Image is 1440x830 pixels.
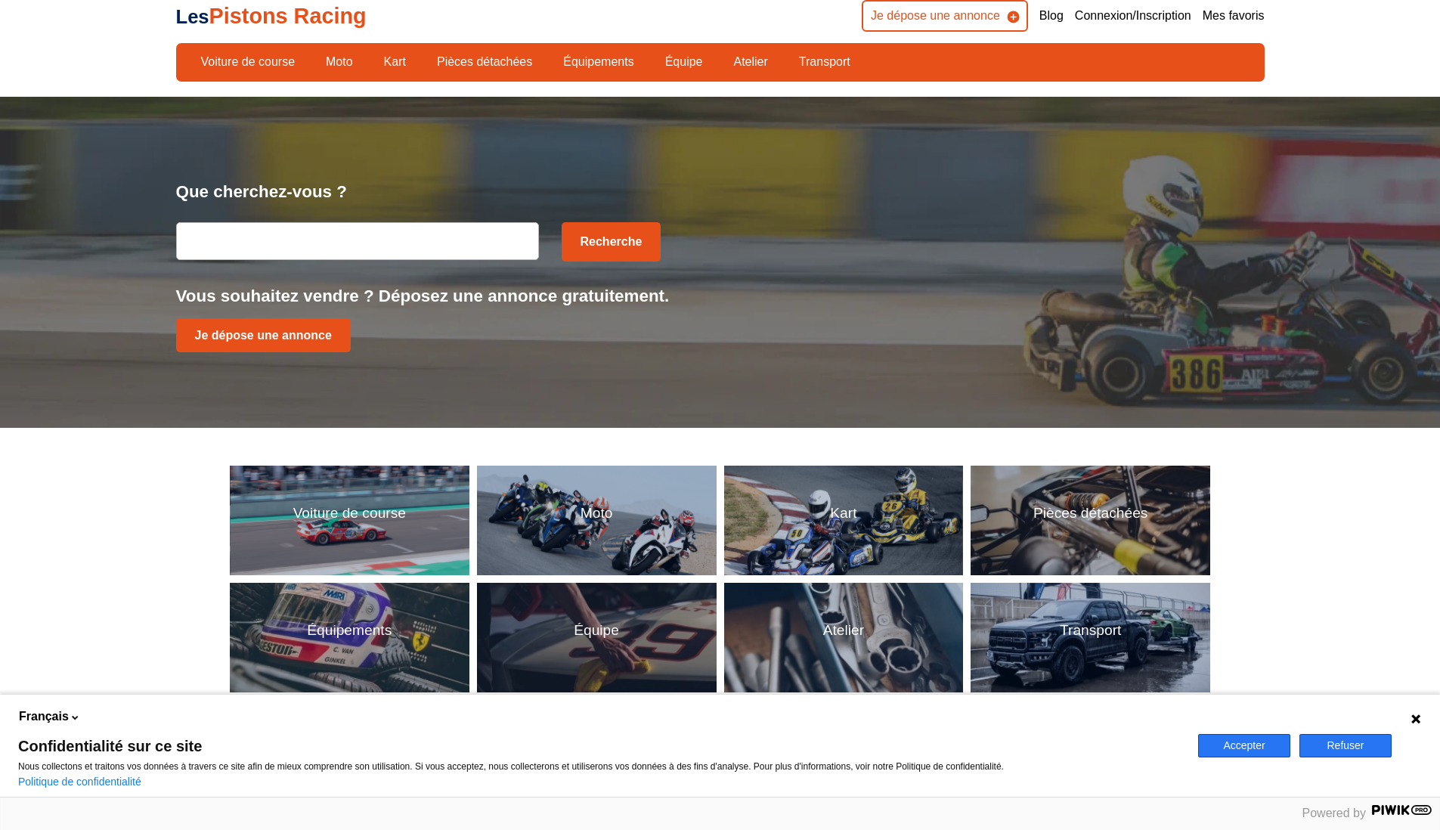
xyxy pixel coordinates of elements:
[1060,621,1121,641] p: Transport
[176,4,367,28] a: LesPistons Racing
[477,583,717,692] a: ÉquipeÉquipe
[574,621,619,641] p: Équipe
[581,503,613,524] p: Moto
[655,49,713,75] a: Équipe
[971,583,1210,692] a: TransportTransport
[823,621,864,641] p: Atelier
[723,49,777,75] a: Atelier
[18,776,141,788] a: Politique de confidentialité
[1033,503,1147,524] p: Pièces détachées
[1302,807,1367,819] span: Powered by
[176,6,209,27] span: Les
[230,466,469,575] a: Voiture de courseVoiture de course
[307,621,392,641] p: Équipements
[18,761,1180,772] p: Nous collectons et traitons vos données à travers ce site afin de mieux comprendre son utilisatio...
[1299,734,1392,757] button: Refuser
[230,583,469,692] a: ÉquipementsÉquipements
[176,318,351,352] a: Je dépose une annonce
[724,583,964,692] a: AtelierAtelier
[562,222,661,262] button: Recherche
[1039,8,1064,24] a: Blog
[830,503,856,524] p: Kart
[1203,8,1265,24] a: Mes favoris
[427,49,542,75] a: Pièces détachées
[316,49,363,75] a: Moto
[191,49,305,75] a: Voiture de course
[18,739,1180,754] span: Confidentialité sur ce site
[789,49,860,75] a: Transport
[1075,8,1191,24] a: Connexion/Inscription
[176,180,1265,203] p: Que cherchez-vous ?
[293,503,406,524] p: Voiture de course
[176,284,1265,308] p: Vous souhaitez vendre ? Déposez une annonce gratuitement.
[374,49,416,75] a: Kart
[1198,734,1290,757] button: Accepter
[19,708,69,725] span: Français
[971,466,1210,575] a: Pièces détachéesPièces détachées
[477,466,717,575] a: MotoMoto
[724,466,964,575] a: KartKart
[553,49,643,75] a: Équipements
